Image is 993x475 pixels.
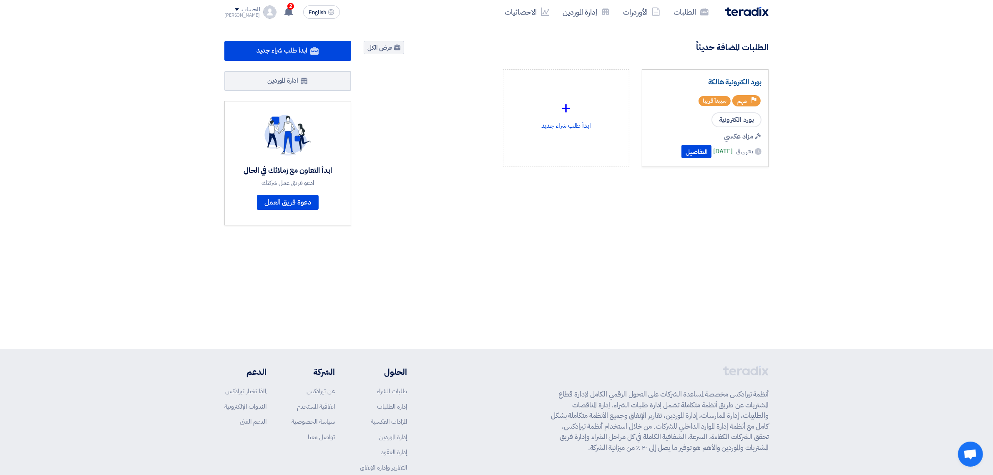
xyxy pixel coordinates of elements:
[257,195,319,210] a: دعوة فريق العمل
[681,145,711,158] button: التفاصيل
[307,387,335,396] a: عن تيرادكس
[287,3,294,10] span: 2
[713,147,732,156] span: [DATE]
[309,10,326,15] span: English
[303,5,340,19] button: English
[958,442,983,467] div: Open chat
[292,417,335,426] a: سياسة الخصوصية
[379,432,407,442] a: إدارة الموردين
[244,179,332,187] div: ادعو فريق عمل شركتك
[711,112,762,127] span: بورد الكترونية
[556,2,616,22] a: إدارة الموردين
[224,366,266,378] li: الدعم
[377,387,407,396] a: طلبات الشراء
[724,131,753,141] span: مزاد عكسي
[737,97,747,105] span: مهم
[264,115,311,156] img: invite_your_team.svg
[360,463,407,472] a: التقارير وإدارة الإنفاق
[510,96,623,121] div: +
[360,366,407,378] li: الحلول
[224,402,266,411] a: الندوات الإلكترونية
[292,366,335,378] li: الشركة
[381,447,407,457] a: إدارة العقود
[377,402,407,411] a: إدارة الطلبات
[240,417,266,426] a: الدعم الفني
[244,166,332,175] div: ابدأ التعاون مع زملائك في الحال
[736,147,753,156] span: ينتهي في
[297,402,335,411] a: اتفاقية المستخدم
[696,42,769,53] h4: الطلبات المضافة حديثاً
[510,76,623,150] div: ابدأ طلب شراء جديد
[551,389,769,453] p: أنظمة تيرادكس مخصصة لمساعدة الشركات على التحول الرقمي الكامل لإدارة قطاع المشتريات عن طريق أنظمة ...
[263,5,277,19] img: profile_test.png
[371,417,407,426] a: المزادات العكسية
[667,2,715,22] a: الطلبات
[649,78,762,86] a: بورد الكترونية هالكة
[725,7,769,16] img: Teradix logo
[225,387,266,396] a: لماذا تختار تيرادكس
[224,13,260,18] div: [PERSON_NAME]
[256,45,307,56] span: ابدأ طلب شراء جديد
[616,2,667,22] a: الأوردرات
[224,71,351,91] a: ادارة الموردين
[364,41,404,54] a: عرض الكل
[699,96,731,106] span: سيبدأ قريبا
[241,6,259,13] div: الحساب
[498,2,556,22] a: الاحصائيات
[308,432,335,442] a: تواصل معنا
